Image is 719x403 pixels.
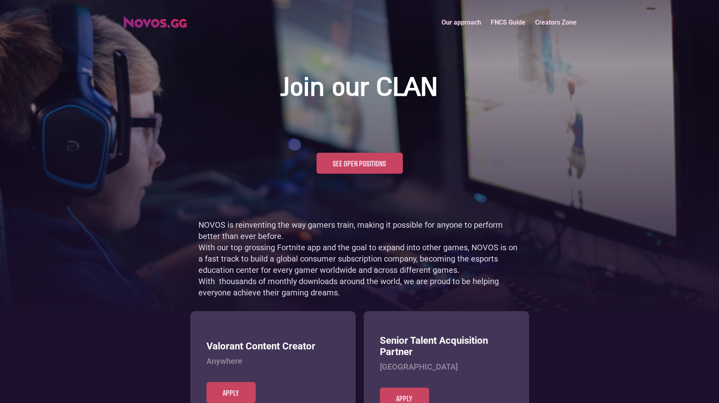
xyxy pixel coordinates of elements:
h1: Join our CLAN [281,73,438,104]
a: Our approach [437,14,486,31]
a: FNCS Guide [486,14,530,31]
h4: Anywhere [206,356,340,366]
p: NOVOS is reinventing the way gamers train, making it possible for anyone to perform better than e... [198,219,521,298]
a: Senior Talent Acquisition Partner[GEOGRAPHIC_DATA] [380,335,513,388]
h3: Valorant Content Creator [206,341,340,352]
a: Apply [206,382,256,403]
a: Valorant Content CreatorAnywhere [206,341,340,382]
h3: Senior Talent Acquisition Partner [380,335,513,358]
h4: [GEOGRAPHIC_DATA] [380,362,513,372]
a: See open positions [317,153,403,174]
a: Creators Zone [530,14,581,31]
